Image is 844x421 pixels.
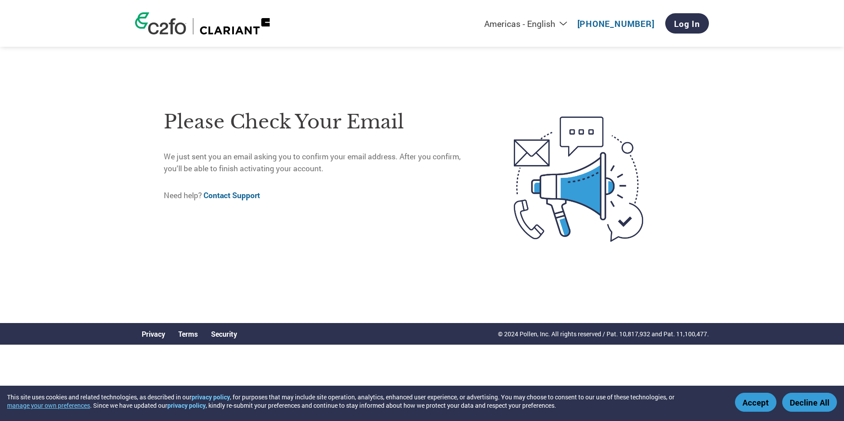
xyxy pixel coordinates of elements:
[577,18,655,29] a: [PHONE_NUMBER]
[735,393,776,412] button: Accept
[498,329,709,338] p: © 2024 Pollen, Inc. All rights reserved / Pat. 10,817,932 and Pat. 11,100,477.
[782,393,837,412] button: Decline All
[477,101,680,258] img: open-email
[192,393,230,401] a: privacy policy
[7,393,722,410] div: This site uses cookies and related technologies, as described in our , for purposes that may incl...
[203,190,260,200] a: Contact Support
[135,12,186,34] img: c2fo logo
[142,329,165,338] a: Privacy
[665,13,709,34] a: Log In
[164,151,477,174] p: We just sent you an email asking you to confirm your email address. After you confirm, you’ll be ...
[200,18,270,34] img: Clariant
[164,108,477,136] h1: Please check your email
[178,329,198,338] a: Terms
[211,329,237,338] a: Security
[7,401,90,410] button: manage your own preferences
[164,190,477,201] p: Need help?
[167,401,206,410] a: privacy policy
